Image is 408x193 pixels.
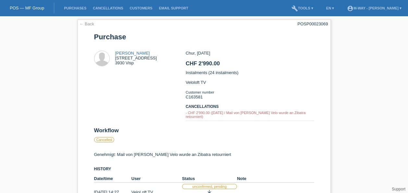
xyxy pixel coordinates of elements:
th: User [131,175,182,183]
a: ← Back [80,21,94,26]
h3: Cancellations [186,104,314,109]
a: Email Support [156,6,192,10]
th: Status [182,175,237,183]
th: Note [237,175,314,183]
div: POSP00023069 [298,21,328,26]
i: build [291,5,298,12]
a: POS — MF Group [10,6,44,10]
label: Cancelled [94,137,115,142]
a: Customers [127,6,156,10]
a: Purchases [61,6,90,10]
label: unconfirmed, pending [182,184,237,189]
h2: CHF 2'990.00 [186,60,314,70]
a: buildTools ▾ [288,6,316,10]
h3: History [94,167,314,172]
div: Chur, [DATE] Instalments (24 instalments) Veloloft TV C163581 [186,51,314,127]
h2: Workflow [94,127,314,137]
th: Date/time [94,175,131,183]
i: account_circle [347,5,353,12]
div: [STREET_ADDRESS] 3930 Visp [115,51,157,65]
a: [PERSON_NAME] [115,51,150,56]
a: EN ▾ [323,6,337,10]
div: - CHF 2'990.00 ([DATE] / Mail von [PERSON_NAME] Velo wurde an Zibatra retourniert) [186,111,314,119]
h1: Purchase [94,33,314,41]
span: Customer number [186,90,214,94]
a: Support [392,187,405,191]
a: Cancellations [90,6,126,10]
a: account_circlem-way - [PERSON_NAME] ▾ [344,6,405,10]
